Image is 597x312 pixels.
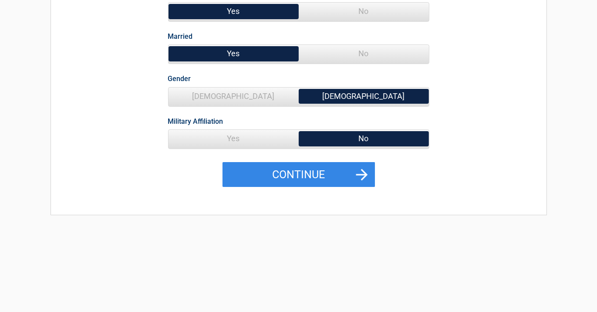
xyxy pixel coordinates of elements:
[168,115,223,127] label: Military Affiliation
[299,130,429,147] span: No
[169,88,299,105] span: [DEMOGRAPHIC_DATA]
[169,45,299,62] span: Yes
[169,3,299,20] span: Yes
[299,3,429,20] span: No
[168,31,193,42] label: Married
[169,130,299,147] span: Yes
[223,162,375,187] button: Continue
[299,88,429,105] span: [DEMOGRAPHIC_DATA]
[299,45,429,62] span: No
[168,73,191,85] label: Gender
